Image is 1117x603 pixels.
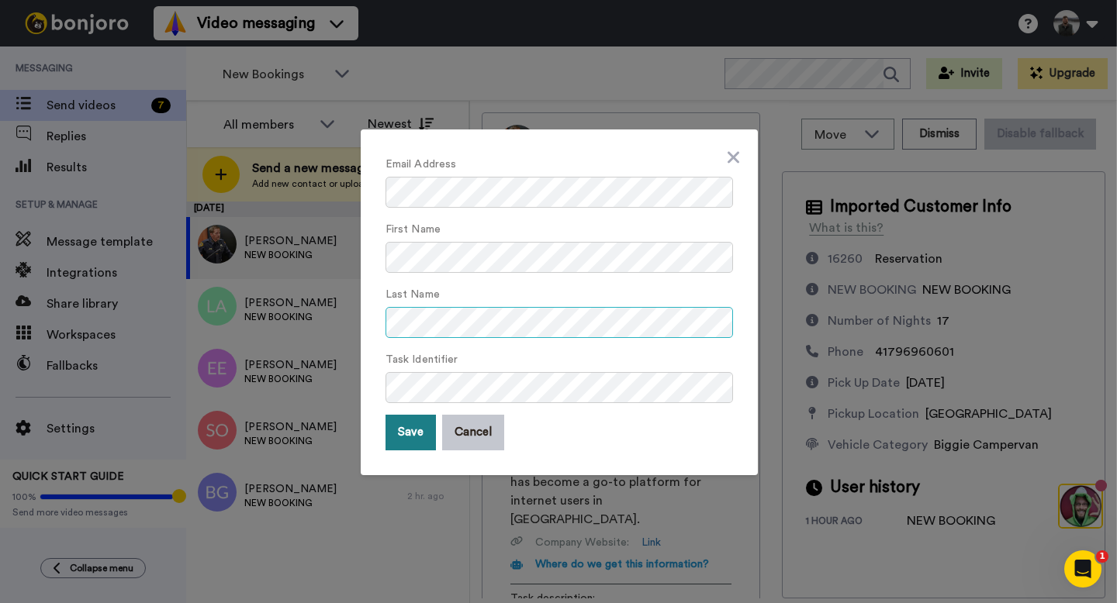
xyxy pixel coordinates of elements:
[2,3,43,45] img: 3183ab3e-59ed-45f6-af1c-10226f767056-1659068401.jpg
[386,287,440,303] label: Last Name
[386,352,458,368] label: Task Identifier
[386,415,436,450] button: Save
[1064,550,1101,587] iframe: Intercom live chat
[442,415,504,450] button: Cancel
[1096,550,1108,563] span: 1
[386,157,456,173] label: Email Address
[386,222,441,238] label: First Name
